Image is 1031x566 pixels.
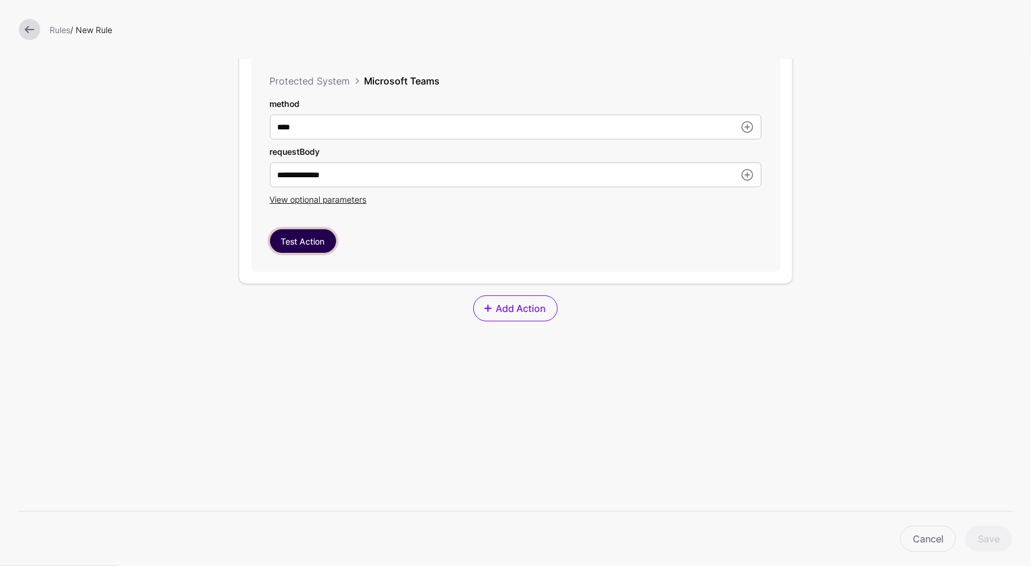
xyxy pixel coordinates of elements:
label: method [270,97,300,110]
button: Test Action [270,229,336,253]
span: Protected System [270,75,350,87]
div: / New Rule [45,24,1017,36]
label: requestBody [270,145,320,158]
a: Rules [50,25,70,35]
span: Add Action [495,301,547,315]
span: View optional parameters [270,194,367,204]
span: Microsoft Teams [365,75,440,87]
a: Cancel [900,526,956,552]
